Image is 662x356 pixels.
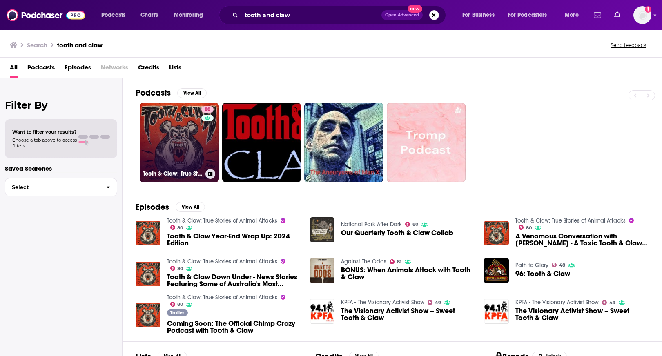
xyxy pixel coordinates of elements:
span: 80 [526,226,532,230]
a: Our Quarterly Tooth & Claw Collab [341,229,453,236]
span: Want to filter your results? [12,129,77,135]
img: The Visionary Activist Show – Sweet Tooth & Claw [484,299,509,324]
span: 80 [177,303,183,306]
svg: Add a profile image [645,6,651,13]
a: 49 [602,300,615,305]
img: A Venomous Conversation with Dr. Spencer Greene - A Toxic Tooth & Claw Interview [484,221,509,246]
img: Coming Soon: The Official Chimp Crazy Podcast with Tooth & Claw [136,303,160,328]
span: 48 [559,263,565,267]
span: A Venomous Conversation with [PERSON_NAME] - A Toxic Tooth & Claw Interview [515,233,649,247]
span: 49 [435,301,441,305]
img: 96: Tooth & Claw [484,258,509,283]
a: Path to Glory [515,262,548,269]
h3: tooth and claw [57,41,103,49]
button: open menu [168,9,214,22]
span: New [408,5,422,13]
span: Select [5,185,100,190]
span: 80 [412,222,418,226]
a: PodcastsView All [136,88,207,98]
span: For Podcasters [508,9,547,21]
img: User Profile [633,6,651,24]
span: Networks [101,61,128,78]
a: 80 [405,222,418,227]
span: 80 [177,226,183,230]
a: 80 [201,106,214,113]
a: 80 [170,302,183,307]
a: Against The Odds [341,258,386,265]
a: Tooth & Claw Down Under - News Stories Featuring Some of Australia's Most Dangerous Critters [167,274,300,287]
a: The Visionary Activist Show – Sweet Tooth & Claw [310,299,335,324]
a: Tooth & Claw: True Stories of Animal Attacks [167,294,277,301]
a: Episodes [65,61,91,78]
span: 80 [177,267,183,271]
img: Our Quarterly Tooth & Claw Collab [310,217,335,242]
img: Tooth & Claw Year-End Wrap Up: 2024 Edition [136,221,160,246]
a: All [10,61,18,78]
span: Charts [140,9,158,21]
a: A Venomous Conversation with Dr. Spencer Greene - A Toxic Tooth & Claw Interview [515,233,649,247]
img: Tooth & Claw Down Under - News Stories Featuring Some of Australia's Most Dangerous Critters [136,262,160,287]
h3: Search [27,41,47,49]
h2: Podcasts [136,88,171,98]
a: KPFA - The Visionary Activist Show [515,299,599,306]
span: Monitoring [174,9,203,21]
span: Choose a tab above to access filters. [12,137,77,149]
a: The Visionary Activist Show – Sweet Tooth & Claw [341,307,474,321]
span: More [565,9,579,21]
a: Tooth & Claw: True Stories of Animal Attacks [515,217,626,224]
a: The Visionary Activist Show – Sweet Tooth & Claw [515,307,649,321]
button: Open AdvancedNew [381,10,423,20]
a: 96: Tooth & Claw [515,270,570,277]
span: Trailer [170,310,184,315]
span: For Business [462,9,495,21]
span: Logged in as jackiemayer [633,6,651,24]
a: 49 [428,300,441,305]
a: Show notifications dropdown [611,8,624,22]
img: Podchaser - Follow, Share and Rate Podcasts [7,7,85,23]
span: Podcasts [27,61,55,78]
a: Tooth & Claw: True Stories of Animal Attacks [167,217,277,224]
a: National Park After Dark [341,221,402,228]
a: Credits [138,61,159,78]
button: open menu [559,9,589,22]
a: 0 [222,103,301,182]
div: Search podcasts, credits, & more... [227,6,454,24]
a: BONUS: When Animals Attack with Tooth & Claw [310,258,335,283]
h2: Filter By [5,99,117,111]
div: 0 [293,106,298,179]
button: Send feedback [608,42,649,49]
a: Tooth & Claw Year-End Wrap Up: 2024 Edition [167,233,300,247]
a: 80 [170,225,183,230]
span: Podcasts [101,9,125,21]
button: open menu [503,9,559,22]
span: 81 [397,260,401,264]
a: 48 [552,263,565,267]
span: 80 [205,106,210,114]
a: Coming Soon: The Official Chimp Crazy Podcast with Tooth & Claw [167,320,300,334]
span: 49 [609,301,615,305]
a: Lists [169,61,181,78]
a: KPFA - The Visionary Activist Show [341,299,424,306]
a: BONUS: When Animals Attack with Tooth & Claw [341,267,474,280]
button: open menu [457,9,505,22]
a: 80 [170,266,183,271]
a: Charts [135,9,163,22]
a: Tooth & Claw: True Stories of Animal Attacks [167,258,277,265]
